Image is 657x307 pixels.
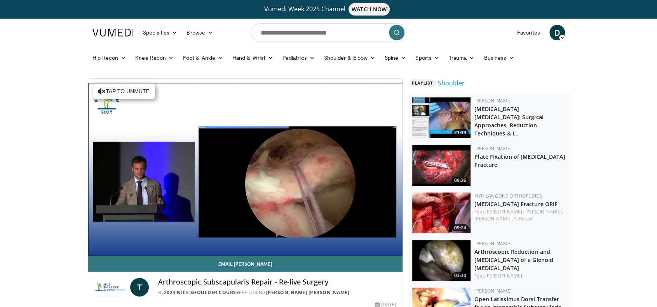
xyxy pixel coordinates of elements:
[525,208,563,215] a: [PERSON_NAME],
[549,25,565,40] a: D
[158,289,396,296] div: By FEATURING
[479,50,519,66] a: Business
[412,240,471,281] a: 03:30
[93,83,155,99] button: Tap to unmute
[474,215,512,222] a: [PERSON_NAME],
[349,3,390,16] span: WATCH NOW
[412,145,471,186] img: Picture_4_42_2.png.150x105_q85_crop-smart_upscale.jpg
[278,50,319,66] a: Pediatrics
[319,50,380,66] a: Shoulder & Elbow
[158,278,396,286] h4: Arthroscopic Subscapularis Repair - Re-live Surgery
[474,288,512,294] a: [PERSON_NAME]
[438,78,465,88] a: Shoulder
[474,153,565,168] a: Plate Fixation of [MEDICAL_DATA] Fracture
[485,272,522,279] a: [PERSON_NAME]
[452,272,469,279] span: 03:30
[474,105,543,137] a: [MEDICAL_DATA] [MEDICAL_DATA]: Surgical Approaches, Reduction Techniques & I…
[412,97,471,138] a: 21:39
[94,278,127,297] img: 2024 Nice Shoulder Course
[474,193,542,199] a: NYU Langone Orthopedics
[412,193,471,233] img: dab13d9a-5f39-4bb1-99b3-9fa4124e99fb.jpg.150x105_q85_crop-smart_upscale.jpg
[474,97,512,104] a: [PERSON_NAME]
[412,97,471,138] img: c0f8b341-bd52-415c-9a99-9e1fc8532278.150x105_q85_crop-smart_upscale.jpg
[164,289,239,296] a: 2024 Nice Shoulder Course
[88,79,403,256] video-js: Video Player
[131,50,178,66] a: Knee Recon
[412,145,471,186] a: 09:26
[452,129,469,136] span: 21:39
[474,248,553,272] a: Arthroscopic Reduction and [MEDICAL_DATA] of a Glenoid [MEDICAL_DATA]
[251,23,406,42] input: Search topics, interventions
[474,240,512,247] a: [PERSON_NAME]
[474,272,566,279] div: Feat.
[266,289,350,296] a: [PERSON_NAME] [PERSON_NAME]
[514,215,533,222] a: S. Resad
[412,193,471,233] a: 09:24
[92,29,134,36] img: VuMedi Logo
[138,25,182,40] a: Specialties
[178,50,228,66] a: Foot & Ankle
[228,50,278,66] a: Hand & Wrist
[485,208,523,215] a: [PERSON_NAME],
[88,50,131,66] a: Hip Recon
[88,256,403,272] a: Email [PERSON_NAME]
[409,79,436,87] span: Playlist
[412,240,471,281] img: 2f28f918-9a95-45dc-a550-9076ad1d249d.150x105_q85_crop-smart_upscale.jpg
[411,50,444,66] a: Sports
[512,25,545,40] a: Favorites
[452,177,469,184] span: 09:26
[474,208,566,222] div: Feat.
[94,3,564,16] a: Vumedi Week 2025 ChannelWATCH NOW
[182,25,218,40] a: Browse
[130,278,149,297] a: T
[474,145,512,152] a: [PERSON_NAME]
[474,200,558,208] a: [MEDICAL_DATA] Fracture ORIF
[452,224,469,231] span: 09:24
[380,50,411,66] a: Spine
[444,50,479,66] a: Trauma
